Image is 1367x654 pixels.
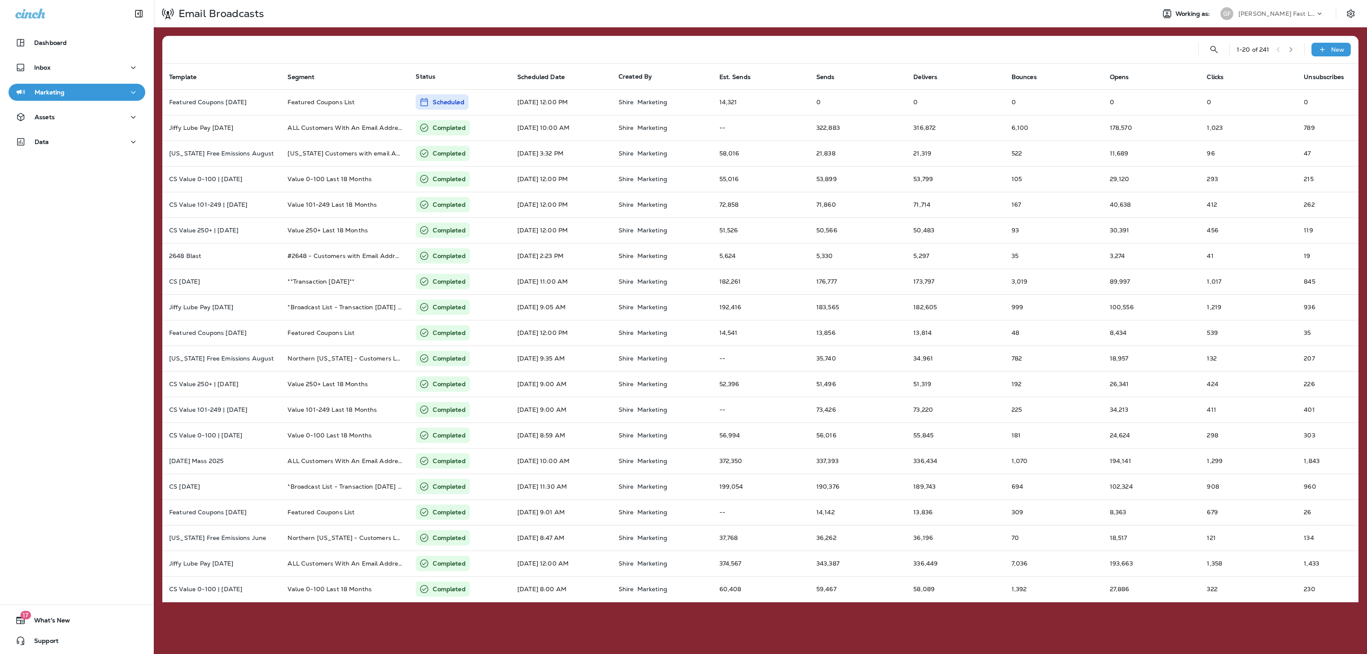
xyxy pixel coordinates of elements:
td: 322,883 [810,115,906,141]
p: CS July 2025 [169,278,274,285]
td: 51,526 [713,217,810,243]
span: 0 [1110,98,1114,106]
td: 71,714 [906,192,1004,217]
td: [DATE] 12:00 PM [510,89,612,115]
td: 3,019 [1005,269,1103,294]
td: 53,799 [906,166,1004,192]
span: 0 [1207,98,1211,106]
span: Click rate:2% (Clicks/Opens) [1207,226,1218,234]
td: 1,392 [1005,576,1103,602]
span: Utah Customers with email AND no emissions [287,150,445,157]
p: Completed [433,482,465,491]
p: Completed [433,534,465,542]
span: Scheduled Date [517,73,565,81]
span: Value 0-100 Last 18 Months [287,431,372,439]
span: 17 [20,611,31,619]
span: Click rate:1% (Clicks/Opens) [1207,252,1213,260]
span: Value 250+ Last 18 Months [287,226,368,234]
span: Value 101-249 Last 18 Months [287,201,377,208]
p: Marketing [637,227,667,234]
td: 14,142 [810,499,906,525]
p: Marketing [637,176,667,182]
td: 53,899 [810,166,906,192]
td: 21,838 [810,141,906,166]
div: 1 - 20 of 241 [1237,46,1270,53]
td: 226 [1297,371,1358,397]
span: Click rate:2% (Clicks/Opens) [1207,380,1218,388]
span: Featured Coupons List [287,329,355,337]
td: 936 [1297,294,1358,320]
p: Data [35,138,49,145]
span: Open rate:59% (Opens/Sends) [1110,508,1126,516]
p: CS Value 0-100 | August 2025 [169,176,274,182]
td: 215 [1297,166,1358,192]
td: 71,860 [810,192,906,217]
p: Marketing [637,304,667,311]
button: Assets [9,109,145,126]
td: [DATE] 9:00 AM [510,371,612,397]
span: Open rate:44% (Opens/Sends) [1110,431,1130,439]
span: Bounces [1012,73,1037,81]
span: Open rate:51% (Opens/Sends) [1110,278,1130,285]
p: Completed [433,252,465,260]
button: Settings [1343,6,1358,21]
td: 262 [1297,192,1358,217]
td: 56,016 [810,422,906,448]
span: Unsubscribes [1304,73,1355,81]
td: 36,262 [810,525,906,551]
td: 230 [1297,576,1358,602]
span: Open rate:54% (Opens/Sends) [1110,150,1129,157]
td: 134 [1297,525,1358,551]
td: 59,467 [810,576,906,602]
p: 2648 Blast [169,252,274,259]
span: Delivers [913,73,948,81]
td: [DATE] 12:00 PM [510,192,612,217]
span: Open rate:61% (Opens/Sends) [1110,329,1127,337]
p: Shire [619,252,634,259]
td: 176,777 [810,269,906,294]
span: Open rate:51% (Opens/Sends) [1110,380,1129,388]
p: 4th of July Mass 2025 [169,458,274,464]
p: CS Value 101-249 | July 2025 [169,406,274,413]
td: 35 [1005,243,1103,269]
p: Completed [433,123,465,132]
span: Click rate:1% (Clicks/Opens) [1207,431,1218,439]
span: Template [169,73,208,81]
p: Assets [35,114,55,120]
td: 181 [1005,422,1103,448]
td: 182,261 [713,269,810,294]
p: Email Broadcasts [175,7,264,20]
span: Unsubscribes [1304,73,1344,81]
button: Data [9,133,145,150]
td: 36,196 [906,525,1004,551]
td: 199,054 [713,474,810,499]
span: Click rate:1% (Clicks/Opens) [1207,201,1217,208]
td: 72,858 [713,192,810,217]
span: Click rate:1% (Clicks/Opens) [1207,124,1223,132]
p: Shire [619,432,634,439]
td: 47 [1297,141,1358,166]
button: Search Email Broadcasts [1206,41,1223,58]
td: [DATE] 9:01 AM [510,499,612,525]
td: 336,434 [906,448,1004,474]
span: Created By [619,73,652,80]
div: GF [1220,7,1233,20]
td: 225 [1005,397,1103,422]
p: Shire [619,509,634,516]
p: Completed [433,380,465,388]
td: -- [713,346,810,371]
td: 7,036 [1005,551,1103,576]
p: Completed [433,585,465,593]
button: Marketing [9,84,145,101]
p: CS Value 101-249 | August 2025 [169,201,274,208]
p: Shire [619,150,634,157]
span: Sends [816,73,846,81]
p: Completed [433,431,465,440]
span: Click rate:1% (Clicks/Opens) [1207,355,1216,362]
td: 35,740 [810,346,906,371]
span: Open rate:56% (Opens/Sends) [1110,560,1133,567]
span: *Broadcast List - Transaction in 18 months and Featured Coupon Segments [287,303,494,311]
span: Click rate:1% (Clicks/Opens) [1207,303,1221,311]
span: Open rate:55% (Opens/Sends) [1110,124,1132,132]
p: Completed [433,226,465,235]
